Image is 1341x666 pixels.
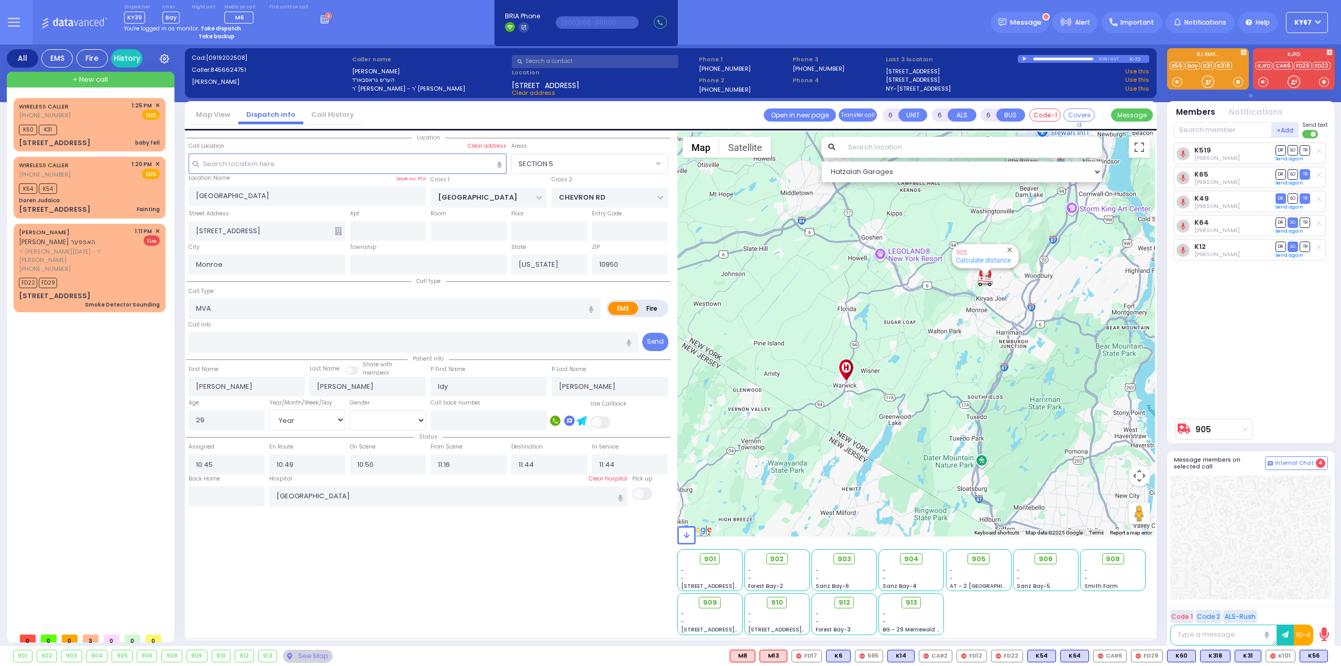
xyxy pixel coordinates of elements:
[1125,84,1149,93] a: Use this
[192,4,215,10] label: Night unit
[137,650,157,662] div: 906
[511,142,527,150] label: Areas
[511,154,668,173] span: SECTION 5
[189,321,211,329] label: Call Info
[816,566,819,574] span: -
[950,582,1027,590] span: AT - 2 [GEOGRAPHIC_DATA]
[1288,217,1298,227] span: SO
[838,554,851,564] span: 903
[189,365,218,374] label: First Name
[1010,17,1041,28] span: Message
[131,102,152,110] span: 1:25 PM
[431,399,480,407] label: Call back number
[352,84,509,93] label: ר' [PERSON_NAME] - ר' [PERSON_NAME]
[816,574,819,582] span: -
[1288,145,1298,155] span: SO
[189,287,214,296] label: Call Type
[886,67,940,76] a: [STREET_ADDRESS]
[1170,610,1194,623] button: Code 1
[350,210,359,218] label: Apt
[352,55,509,64] label: Caller name
[19,265,71,273] span: [PHONE_NUMBER]
[883,618,886,626] span: -
[189,142,224,150] label: Call Location
[269,475,292,483] label: Hospital
[883,582,917,590] span: Sanz Bay-4
[1063,108,1095,122] button: Covered
[73,74,108,85] span: + New call
[681,618,684,626] span: -
[39,125,57,135] span: K31
[41,49,73,68] div: EMS
[1300,169,1310,179] span: TR
[1275,460,1314,467] span: Internal Chat
[104,635,119,642] span: 0
[19,102,69,111] a: WIRELESS CALLER
[19,278,37,288] span: FD22
[1174,122,1272,138] input: Search member
[189,243,200,252] label: City
[1300,217,1310,227] span: TR
[592,243,600,252] label: ZIP
[1272,122,1299,138] button: +Add
[886,75,940,84] a: [STREET_ADDRESS]
[146,635,161,642] span: 0
[826,650,851,662] div: BLS
[748,626,847,634] span: [STREET_ADDRESS][PERSON_NAME]
[19,247,131,265] span: ר' [PERSON_NAME][DATE] - ר' [PERSON_NAME]
[760,650,787,662] div: ALS
[188,110,238,119] a: Map View
[642,333,668,351] button: Send
[511,210,524,218] label: Floor
[1194,194,1209,202] a: K49
[189,475,220,483] label: Back Home
[41,16,111,29] img: Logo
[1201,62,1214,70] a: K31
[1108,53,1110,65] div: /
[977,274,993,287] div: 905
[259,650,277,662] div: 913
[886,84,951,93] a: NY-[STREET_ADDRESS]
[1194,226,1240,234] span: Yoel Polatsek
[14,650,32,662] div: 901
[192,65,348,74] label: Caller:
[511,243,526,252] label: State
[39,183,57,194] span: K54
[1084,574,1087,582] span: -
[883,566,886,574] span: -
[408,355,449,363] span: Patient info
[1136,653,1141,659] img: red-radio-icon.svg
[589,475,628,483] label: Clear hospital
[796,653,801,659] img: red-radio-icon.svg
[1276,193,1286,203] span: DR
[144,235,160,246] span: Fire
[431,443,463,451] label: From Scene
[131,160,152,168] span: 1:20 PM
[62,635,78,642] span: 0
[1265,456,1328,470] button: Internal Chat 4
[87,650,107,662] div: 904
[19,237,95,246] span: [PERSON_NAME] האפפער
[1276,252,1303,258] a: Send again
[680,523,715,537] img: Google
[124,4,150,10] label: Dispatcher
[886,55,1018,64] label: Last 3 location
[1106,554,1120,564] span: 908
[512,55,678,68] input: Search a contact
[192,53,348,62] label: Cad:
[19,111,71,119] span: [PHONE_NUMBER]
[1276,169,1286,179] span: DR
[950,574,953,582] span: -
[187,650,207,662] div: 909
[1084,566,1087,574] span: -
[793,76,883,85] span: Phone 4
[335,227,342,235] span: Other building occupants
[269,399,345,407] div: Year/Month/Week/Day
[39,278,57,288] span: FD29
[1223,610,1257,623] button: ALS-Rush
[1125,75,1149,84] a: Use this
[552,176,573,184] label: Cross 2
[212,650,230,662] div: 910
[1129,465,1150,486] button: Map camera controls
[1253,52,1335,59] label: KJFD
